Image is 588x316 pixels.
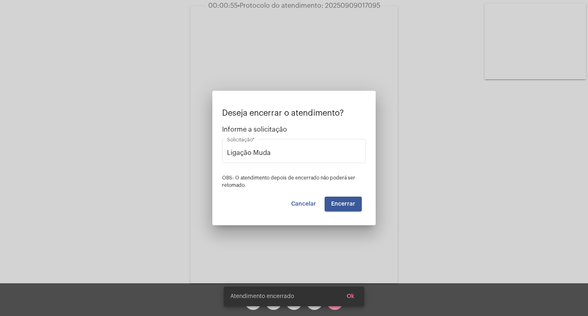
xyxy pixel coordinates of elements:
[238,2,380,9] span: Protocolo do atendimento: 20250909017095
[227,149,361,157] input: Buscar solicitação
[222,109,366,118] p: Deseja encerrar o atendimento?
[285,197,323,211] button: Cancelar
[208,2,238,9] span: 00:00:55
[291,201,316,207] span: Cancelar
[347,294,354,299] span: Ok
[230,292,294,300] span: Atendimento encerrado
[325,197,362,211] button: Encerrar
[331,201,355,207] span: Encerrar
[222,126,366,133] span: Informe a solicitação
[238,2,240,9] span: •
[222,175,355,188] span: OBS: O atendimento depois de encerrado não poderá ser retomado.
